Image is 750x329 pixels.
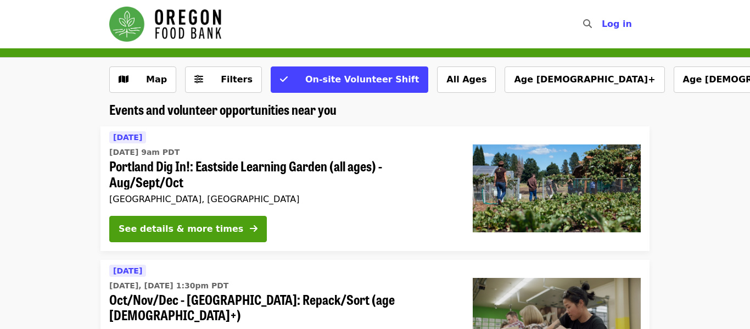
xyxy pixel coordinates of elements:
button: Log in [593,13,641,35]
i: search icon [583,19,592,29]
input: Search [598,11,607,37]
img: Portland Dig In!: Eastside Learning Garden (all ages) - Aug/Sept/Oct organized by Oregon Food Bank [473,144,641,232]
button: See details & more times [109,216,267,242]
span: Filters [221,74,253,85]
a: See details for "Portland Dig In!: Eastside Learning Garden (all ages) - Aug/Sept/Oct" [100,126,650,251]
div: [GEOGRAPHIC_DATA], [GEOGRAPHIC_DATA] [109,194,455,204]
i: sliders-h icon [194,74,203,85]
i: arrow-right icon [250,224,258,234]
span: Events and volunteer opportunities near you [109,99,337,119]
span: On-site Volunteer Shift [305,74,419,85]
span: Map [146,74,167,85]
span: [DATE] [113,133,142,142]
span: Oct/Nov/Dec - [GEOGRAPHIC_DATA]: Repack/Sort (age [DEMOGRAPHIC_DATA]+) [109,292,455,324]
i: map icon [119,74,128,85]
time: [DATE], [DATE] 1:30pm PDT [109,280,228,292]
span: Portland Dig In!: Eastside Learning Garden (all ages) - Aug/Sept/Oct [109,158,455,190]
button: Age [DEMOGRAPHIC_DATA]+ [505,66,664,93]
button: Show map view [109,66,176,93]
div: See details & more times [119,222,243,236]
span: Log in [602,19,632,29]
button: Filters (0 selected) [185,66,262,93]
button: All Ages [437,66,496,93]
i: check icon [280,74,288,85]
img: Oregon Food Bank - Home [109,7,221,42]
time: [DATE] 9am PDT [109,147,180,158]
button: On-site Volunteer Shift [271,66,428,93]
span: [DATE] [113,266,142,275]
